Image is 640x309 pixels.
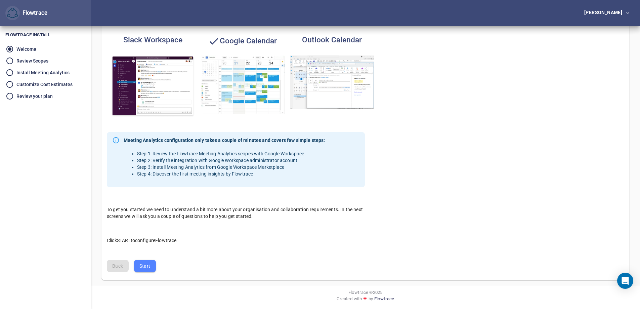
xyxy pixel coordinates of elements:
[286,31,378,113] button: Outlook CalendarOutlook Calendar analytics
[101,201,370,225] div: To get you started we need to understand a bit more about your organisation and collaboration req...
[137,157,325,164] li: Step 2: Verify the integration with Google Workspace administrator account
[137,164,325,170] li: Step 3: Install Meeting Analytics from Google Workspace Marketplace
[5,6,20,21] button: Flowtrace
[124,137,325,144] strong: Meeting Analytics configuration only takes a couple of minutes and covers few simple steps:
[374,296,394,305] a: Flowtrace
[20,9,47,17] div: Flowtrace
[617,273,633,289] div: Open Intercom Messenger
[139,262,151,270] span: Start
[201,55,285,114] img: Google Calendar analytics
[107,230,365,244] p: Click START to configure Flowtrace
[584,10,625,15] div: [PERSON_NAME]
[137,170,325,177] li: Step 4: Discover the first meeting insights by Flowtrace
[362,296,368,302] span: ❤
[111,55,195,117] img: Slack Workspace analytics
[5,6,47,21] div: Flowtrace
[137,150,325,157] li: Step 1: Review the Flowtrace Meeting Analytics scopes with Google Workspace
[96,296,635,305] div: Created with
[369,296,373,305] span: by
[201,35,285,47] h4: Google Calendar
[573,7,635,20] button: [PERSON_NAME]
[197,31,289,118] button: Google CalendarGoogle Calendar analytics
[290,35,374,44] h4: Outlook Calendar
[7,8,18,18] img: Flowtrace
[107,31,199,121] button: Slack WorkspaceSlack Workspace analytics
[111,35,195,44] h4: Slack Workspace
[290,55,374,109] img: Outlook Calendar analytics
[134,260,156,272] button: Start
[348,289,382,296] span: Flowtrace © 2025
